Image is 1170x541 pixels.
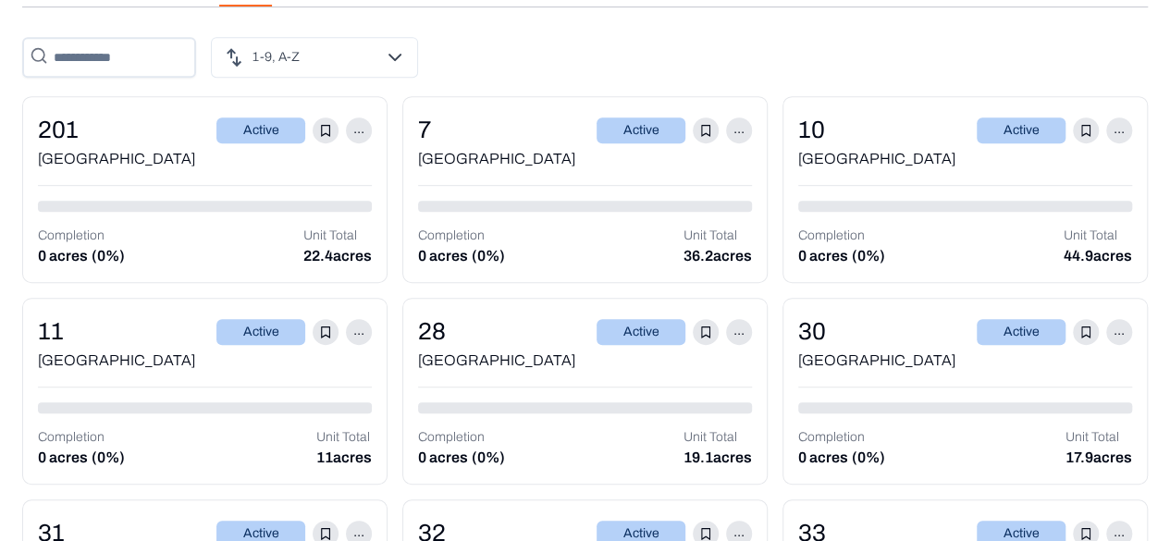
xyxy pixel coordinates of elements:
[418,350,752,372] div: [GEOGRAPHIC_DATA]
[216,117,305,143] div: Active
[346,319,372,345] p: ...
[977,319,1065,345] div: Active
[852,447,885,469] p: (0%)
[38,314,64,350] div: 11
[38,227,125,245] p: Completion
[316,428,372,447] p: Unit Total
[798,148,1132,170] div: [GEOGRAPHIC_DATA]
[798,112,825,148] div: 10
[252,48,300,67] p: 1-9, A-Z
[418,428,505,447] p: Completion
[684,428,752,447] p: Unit Total
[798,245,848,267] p: 0 acres
[211,37,418,78] button: 1-9, A-Z
[346,117,372,143] p: ...
[418,314,446,350] div: 28
[1106,319,1132,345] p: ...
[418,447,468,469] p: 0 acres
[684,245,752,267] p: 36.2 acres
[216,319,305,345] div: Active
[38,112,79,148] div: 201
[852,245,885,267] p: (0%)
[418,227,505,245] p: Completion
[726,117,752,143] p: ...
[418,148,752,170] div: [GEOGRAPHIC_DATA]
[1106,117,1132,143] p: ...
[38,245,88,267] p: 0 acres
[303,227,372,245] p: Unit Total
[38,447,88,469] p: 0 acres
[684,227,752,245] p: Unit Total
[92,447,125,469] p: (0%)
[684,447,752,469] p: 19.1 acres
[798,428,885,447] p: Completion
[418,112,431,148] div: 7
[597,117,685,143] div: Active
[1064,227,1132,245] p: Unit Total
[1065,447,1132,469] p: 17.9 acres
[977,117,1065,143] div: Active
[38,148,372,170] div: [GEOGRAPHIC_DATA]
[798,447,848,469] p: 0 acres
[38,428,125,447] p: Completion
[38,350,372,372] div: [GEOGRAPHIC_DATA]
[1065,428,1132,447] p: Unit Total
[92,245,125,267] p: (0%)
[798,350,1132,372] div: [GEOGRAPHIC_DATA]
[472,447,505,469] p: (0%)
[418,245,468,267] p: 0 acres
[1064,245,1132,267] p: 44.9 acres
[303,245,372,267] p: 22.4 acres
[597,319,685,345] div: Active
[472,245,505,267] p: (0%)
[798,227,885,245] p: Completion
[726,319,752,345] p: ...
[798,314,826,350] div: 30
[316,447,372,469] p: 11 acres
